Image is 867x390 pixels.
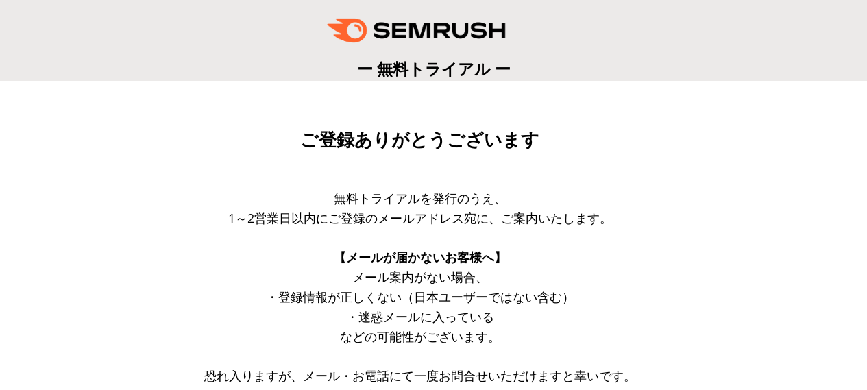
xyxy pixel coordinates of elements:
[300,130,539,150] span: ご登録ありがとうございます
[334,190,506,206] span: 無料トライアルを発行のうえ、
[204,367,636,384] span: 恐れ入りますが、メール・お電話にて一度お問合せいただけますと幸いです。
[334,249,506,265] span: 【メールが届かないお客様へ】
[352,269,488,285] span: メール案内がない場合、
[357,58,511,80] span: ー 無料トライアル ー
[228,210,612,226] span: 1～2営業日以内にご登録のメールアドレス宛に、ご案内いたします。
[346,308,494,325] span: ・迷惑メールに入っている
[266,289,574,305] span: ・登録情報が正しくない（日本ユーザーではない含む）
[340,328,500,345] span: などの可能性がございます。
